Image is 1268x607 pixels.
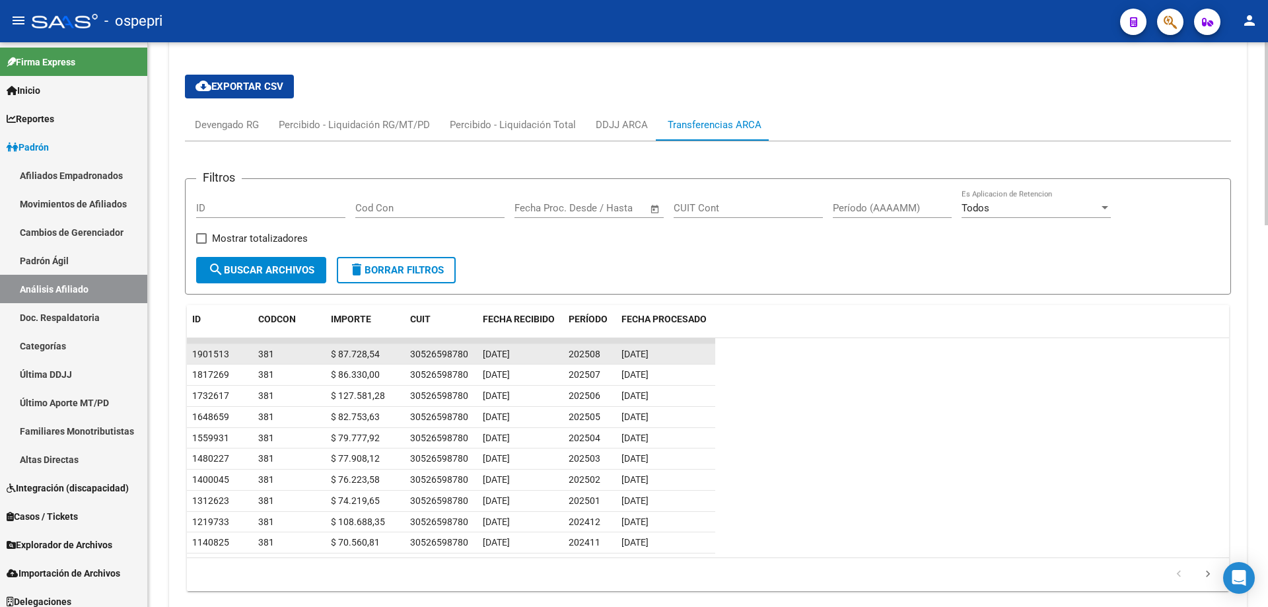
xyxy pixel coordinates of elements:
[569,390,600,401] span: 202506
[7,55,75,69] span: Firma Express
[192,433,229,443] span: 1559931
[483,349,510,359] span: [DATE]
[7,112,54,126] span: Reportes
[1195,567,1220,582] a: go to next page
[621,314,707,324] span: FECHA PROCESADO
[569,474,600,485] span: 202502
[258,433,274,443] span: 381
[104,7,162,36] span: - ospepri
[258,369,274,380] span: 381
[569,453,600,464] span: 202503
[962,202,989,214] span: Todos
[648,201,663,217] button: Open calendar
[483,411,510,422] span: [DATE]
[569,369,600,380] span: 202507
[7,538,112,552] span: Explorador de Archivos
[569,495,600,506] span: 202501
[196,168,242,187] h3: Filtros
[192,517,229,527] span: 1219733
[195,118,259,132] div: Devengado RG
[477,305,563,349] datatable-header-cell: FECHA RECIBIDO
[621,495,649,506] span: [DATE]
[331,369,380,380] span: $ 86.330,00
[258,537,274,548] span: 381
[349,262,365,277] mat-icon: delete
[279,118,430,132] div: Percibido - Liquidación RG/MT/PD
[258,390,274,401] span: 381
[621,411,649,422] span: [DATE]
[616,305,715,349] datatable-header-cell: FECHA PROCESADO
[337,257,456,283] button: Borrar Filtros
[483,537,510,548] span: [DATE]
[569,433,600,443] span: 202504
[258,495,274,506] span: 381
[331,433,380,443] span: $ 79.777,92
[208,264,314,276] span: Buscar Archivos
[569,314,608,324] span: PERÍODO
[621,537,649,548] span: [DATE]
[621,517,649,527] span: [DATE]
[410,314,431,324] span: CUIT
[192,314,201,324] span: ID
[331,390,385,401] span: $ 127.581,28
[668,118,761,132] div: Transferencias ARCA
[192,474,229,485] span: 1400045
[569,537,600,548] span: 202411
[331,495,380,506] span: $ 74.219,65
[405,305,477,349] datatable-header-cell: CUIT
[621,390,649,401] span: [DATE]
[514,202,568,214] input: Fecha inicio
[410,388,468,404] div: 30526598780
[192,390,229,401] span: 1732617
[11,13,26,28] mat-icon: menu
[483,390,510,401] span: [DATE]
[410,431,468,446] div: 30526598780
[253,305,299,349] datatable-header-cell: CODCON
[187,305,253,349] datatable-header-cell: ID
[596,118,648,132] div: DDJJ ARCA
[192,411,229,422] span: 1648659
[450,118,576,132] div: Percibido - Liquidación Total
[410,535,468,550] div: 30526598780
[212,231,308,246] span: Mostrar totalizadores
[258,517,274,527] span: 381
[410,515,468,530] div: 30526598780
[7,83,40,98] span: Inicio
[258,314,296,324] span: CODCON
[621,349,649,359] span: [DATE]
[208,262,224,277] mat-icon: search
[331,349,380,359] span: $ 87.728,54
[410,410,468,425] div: 30526598780
[192,495,229,506] span: 1312623
[7,140,49,155] span: Padrón
[563,305,616,349] datatable-header-cell: PERÍODO
[196,257,326,283] button: Buscar Archivos
[195,81,283,92] span: Exportar CSV
[258,453,274,464] span: 381
[621,369,649,380] span: [DATE]
[483,474,510,485] span: [DATE]
[331,453,380,464] span: $ 77.908,12
[410,493,468,509] div: 30526598780
[331,314,371,324] span: IMPORTE
[483,433,510,443] span: [DATE]
[331,411,380,422] span: $ 82.753,63
[7,509,78,524] span: Casos / Tickets
[192,537,229,548] span: 1140825
[192,349,229,359] span: 1901513
[192,369,229,380] span: 1817269
[621,474,649,485] span: [DATE]
[7,481,129,495] span: Integración (discapacidad)
[326,305,405,349] datatable-header-cell: IMPORTE
[483,495,510,506] span: [DATE]
[410,347,468,362] div: 30526598780
[569,517,600,527] span: 202412
[621,433,649,443] span: [DATE]
[258,349,274,359] span: 381
[192,453,229,464] span: 1480227
[331,537,380,548] span: $ 70.560,81
[1223,562,1255,594] div: Open Intercom Messenger
[331,517,385,527] span: $ 108.688,35
[331,474,380,485] span: $ 76.223,58
[258,474,274,485] span: 381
